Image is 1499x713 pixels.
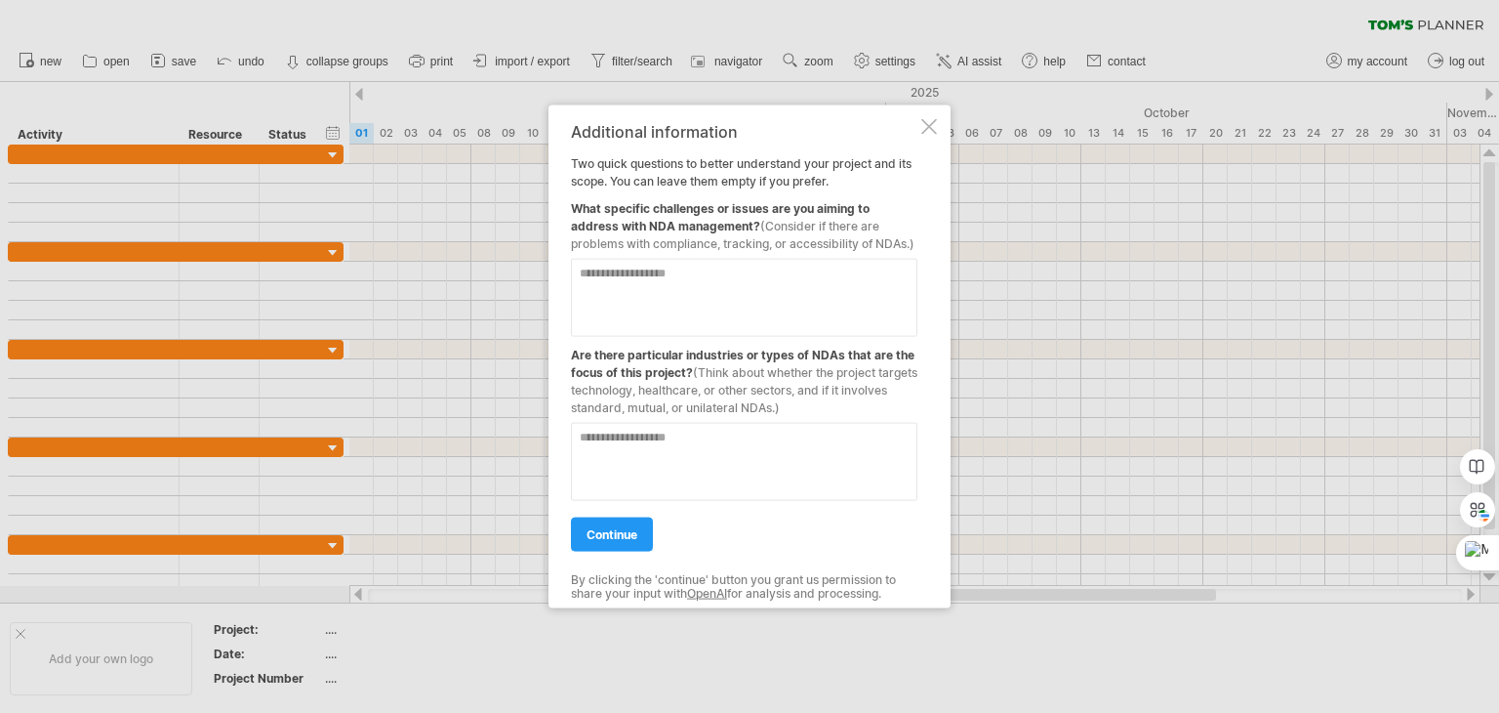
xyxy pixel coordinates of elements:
span: (Think about whether the project targets technology, healthcare, or other sectors, and if it invo... [571,365,917,415]
a: OpenAI [687,586,727,601]
div: What specific challenges or issues are you aiming to address with NDA management? [571,190,917,253]
span: continue [587,527,637,542]
div: Additional information [571,123,917,141]
div: Are there particular industries or types of NDAs that are the focus of this project? [571,337,917,417]
div: By clicking the 'continue' button you grant us permission to share your input with for analysis a... [571,573,917,602]
div: Two quick questions to better understand your project and its scope. You can leave them empty if ... [571,123,917,591]
a: continue [571,518,653,552]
